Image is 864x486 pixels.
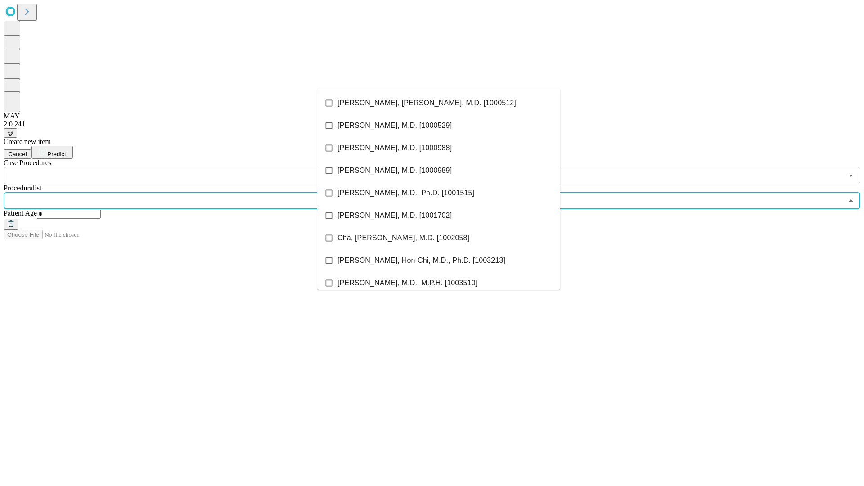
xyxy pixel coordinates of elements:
[4,149,31,159] button: Cancel
[337,210,452,221] span: [PERSON_NAME], M.D. [1001702]
[4,120,860,128] div: 2.0.241
[4,159,51,166] span: Scheduled Procedure
[4,112,860,120] div: MAY
[337,255,505,266] span: [PERSON_NAME], Hon-Chi, M.D., Ph.D. [1003213]
[337,188,474,198] span: [PERSON_NAME], M.D., Ph.D. [1001515]
[4,128,17,138] button: @
[8,151,27,157] span: Cancel
[337,98,516,108] span: [PERSON_NAME], [PERSON_NAME], M.D. [1000512]
[7,130,13,136] span: @
[47,151,66,157] span: Predict
[4,209,37,217] span: Patient Age
[31,146,73,159] button: Predict
[4,184,41,192] span: Proceduralist
[845,169,857,182] button: Open
[4,138,51,145] span: Create new item
[337,233,469,243] span: Cha, [PERSON_NAME], M.D. [1002058]
[337,143,452,153] span: [PERSON_NAME], M.D. [1000988]
[845,194,857,207] button: Close
[337,165,452,176] span: [PERSON_NAME], M.D. [1000989]
[337,278,477,288] span: [PERSON_NAME], M.D., M.P.H. [1003510]
[337,120,452,131] span: [PERSON_NAME], M.D. [1000529]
